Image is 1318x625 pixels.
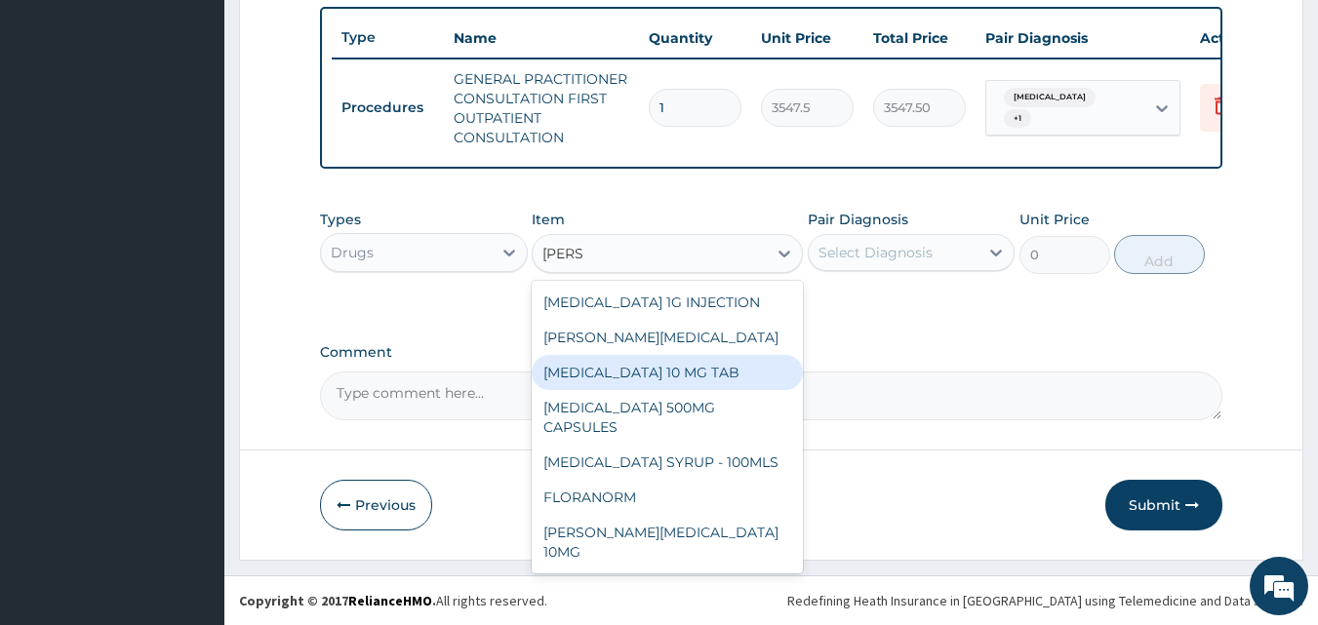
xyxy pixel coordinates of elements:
label: Types [320,212,361,228]
span: + 1 [1004,109,1031,129]
div: [MEDICAL_DATA] 10 MG TAB [532,355,803,390]
div: Select Diagnosis [819,243,933,262]
label: Comment [320,344,1223,361]
button: Add [1114,235,1205,274]
th: Unit Price [751,19,863,58]
div: Minimize live chat window [320,10,367,57]
td: Procedures [332,90,444,126]
label: Pair Diagnosis [808,210,908,229]
th: Quantity [639,19,751,58]
div: [MEDICAL_DATA] 1G INJECTION [532,285,803,320]
div: [MEDICAL_DATA] SYRUP - 100MLS [532,445,803,480]
img: d_794563401_company_1708531726252_794563401 [36,98,79,146]
th: Name [444,19,639,58]
label: Unit Price [1019,210,1090,229]
label: Item [532,210,565,229]
div: Chat with us now [101,109,328,135]
strong: Copyright © 2017 . [239,592,436,609]
footer: All rights reserved. [224,575,1318,625]
th: Total Price [863,19,976,58]
div: [MEDICAL_DATA] 500MG CAPSULES [532,390,803,445]
span: [MEDICAL_DATA] [1004,88,1096,107]
div: FLORANORM [532,480,803,515]
div: [PERSON_NAME][MEDICAL_DATA] 10MG [532,515,803,569]
button: Previous [320,480,432,530]
span: We're online! [113,188,269,385]
div: [PERSON_NAME][MEDICAL_DATA] [532,320,803,355]
td: GENERAL PRACTITIONER CONSULTATION FIRST OUTPATIENT CONSULTATION [444,59,639,157]
a: RelianceHMO [348,592,432,609]
th: Actions [1190,19,1288,58]
th: Pair Diagnosis [976,19,1190,58]
div: Drugs [331,243,374,262]
textarea: Type your message and hit 'Enter' [10,417,372,486]
div: Redefining Heath Insurance in [GEOGRAPHIC_DATA] using Telemedicine and Data Science! [787,591,1303,610]
th: Type [332,20,444,56]
button: Submit [1105,480,1222,530]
